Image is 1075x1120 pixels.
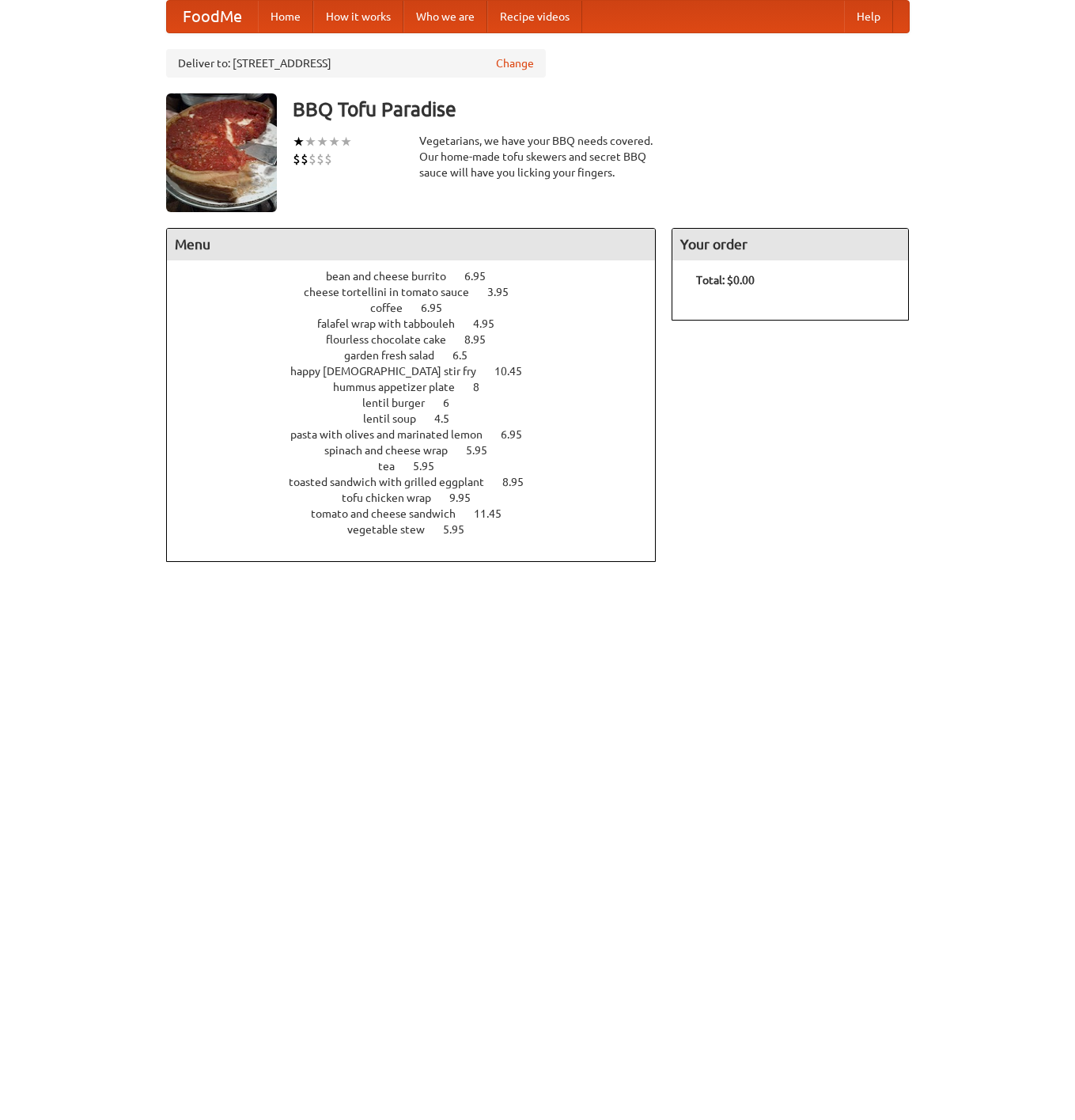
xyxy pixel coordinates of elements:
[166,49,546,78] div: Deliver to: [STREET_ADDRESS]
[413,460,450,473] span: 5.95
[363,412,479,425] a: lentil soup 4.5
[289,476,500,488] span: toasted sandwich with grilled eggplant
[301,150,308,168] li: $
[487,1,582,32] a: Recipe videos
[452,349,483,362] span: 6.5
[316,150,324,168] li: $
[403,1,487,32] a: Who we are
[304,286,485,298] span: cheese tortellini in tomato sauce
[342,492,500,504] a: tofu chicken wrap 9.95
[326,270,462,283] span: bean and cheese burrito
[293,150,301,168] li: $
[324,444,517,457] a: spinach and cheese wrap 5.95
[304,286,538,298] a: cheese tortellini in tomato sauce 3.95
[317,317,524,330] a: falafel wrap with tabbouleh 4.95
[487,286,524,298] span: 3.95
[363,412,432,425] span: lentil soup
[378,460,464,473] a: tea 5.95
[166,93,277,212] img: angular.jpg
[258,1,313,32] a: Home
[502,476,539,488] span: 8.95
[464,270,502,283] span: 6.95
[464,333,502,346] span: 8.95
[305,133,316,150] li: ★
[344,349,450,362] span: garden fresh salad
[290,428,498,441] span: pasta with olives and marinated lemon
[474,507,517,520] span: 11.45
[473,381,495,393] span: 8
[419,133,657,180] div: Vegetarians, we have your BBQ needs covered. Our home-made tofu skewers and secret BBQ sauce will...
[324,444,464,457] span: spinach and cheese wrap
[324,150,332,168] li: $
[290,428,551,441] a: pasta with olives and marinated lemon 6.95
[421,302,458,314] span: 6.95
[340,133,352,150] li: ★
[449,492,486,504] span: 9.95
[167,1,258,32] a: FoodMe
[347,523,494,536] a: vegetable stew 5.95
[317,317,471,330] span: falafel wrap with tabbouleh
[443,397,465,409] span: 6
[333,381,509,393] a: hummus appetizer plate 8
[328,133,340,150] li: ★
[344,349,497,362] a: garden fresh salad 6.5
[696,274,755,287] b: Total: $0.00
[362,397,479,409] a: lentil burger 6
[370,302,418,314] span: coffee
[308,150,316,168] li: $
[434,412,465,425] span: 4.5
[290,365,492,378] span: happy [DEMOGRAPHIC_DATA] stir fry
[167,229,656,260] h4: Menu
[443,523,480,536] span: 5.95
[844,1,893,32] a: Help
[342,492,447,504] span: tofu chicken wrap
[494,365,538,378] span: 10.45
[672,229,908,260] h4: Your order
[370,302,471,314] a: coffee 6.95
[347,523,441,536] span: vegetable stew
[289,476,553,488] a: toasted sandwich with grilled eggplant 8.95
[466,444,503,457] span: 5.95
[496,55,534,71] a: Change
[293,93,910,125] h3: BBQ Tofu Paradise
[326,333,462,346] span: flourless chocolate cake
[333,381,471,393] span: hummus appetizer plate
[326,333,515,346] a: flourless chocolate cake 8.95
[473,317,510,330] span: 4.95
[378,460,411,473] span: tea
[290,365,551,378] a: happy [DEMOGRAPHIC_DATA] stir fry 10.45
[313,1,403,32] a: How it works
[293,133,305,150] li: ★
[311,507,531,520] a: tomato and cheese sandwich 11.45
[316,133,328,150] li: ★
[311,507,471,520] span: tomato and cheese sandwich
[501,428,538,441] span: 6.95
[326,270,515,283] a: bean and cheese burrito 6.95
[362,397,441,409] span: lentil burger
